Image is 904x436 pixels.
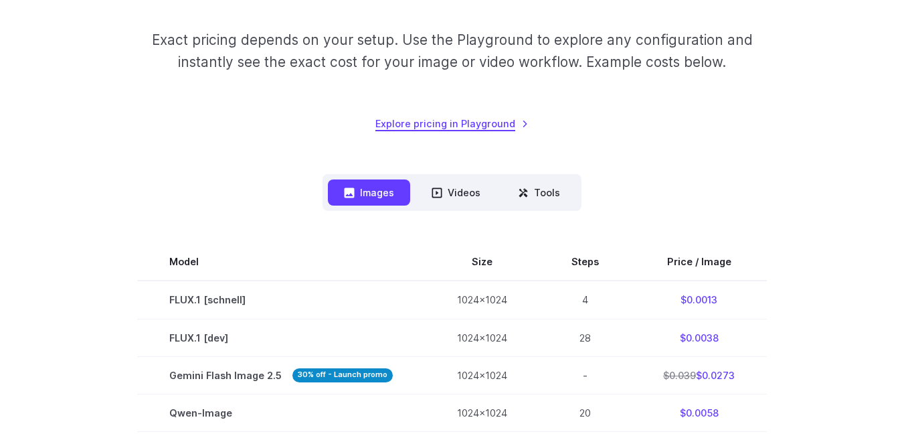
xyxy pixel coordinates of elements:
td: 28 [539,319,631,356]
button: Videos [416,179,496,206]
td: 1024x1024 [425,356,539,394]
td: FLUX.1 [dev] [137,319,425,356]
td: 20 [539,394,631,431]
th: Price / Image [631,243,767,281]
td: $0.0058 [631,394,767,431]
td: Qwen-Image [137,394,425,431]
td: FLUX.1 [schnell] [137,281,425,319]
td: $0.0273 [631,356,767,394]
td: - [539,356,631,394]
strong: 30% off - Launch promo [292,368,393,382]
a: Explore pricing in Playground [375,116,529,131]
th: Size [425,243,539,281]
td: 4 [539,281,631,319]
td: 1024x1024 [425,281,539,319]
td: $0.0013 [631,281,767,319]
button: Images [328,179,410,206]
th: Model [137,243,425,281]
td: 1024x1024 [425,394,539,431]
p: Exact pricing depends on your setup. Use the Playground to explore any configuration and instantl... [147,29,757,74]
button: Tools [502,179,576,206]
td: $0.0038 [631,319,767,356]
td: 1024x1024 [425,319,539,356]
s: $0.039 [663,370,696,381]
span: Gemini Flash Image 2.5 [169,368,393,383]
th: Steps [539,243,631,281]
